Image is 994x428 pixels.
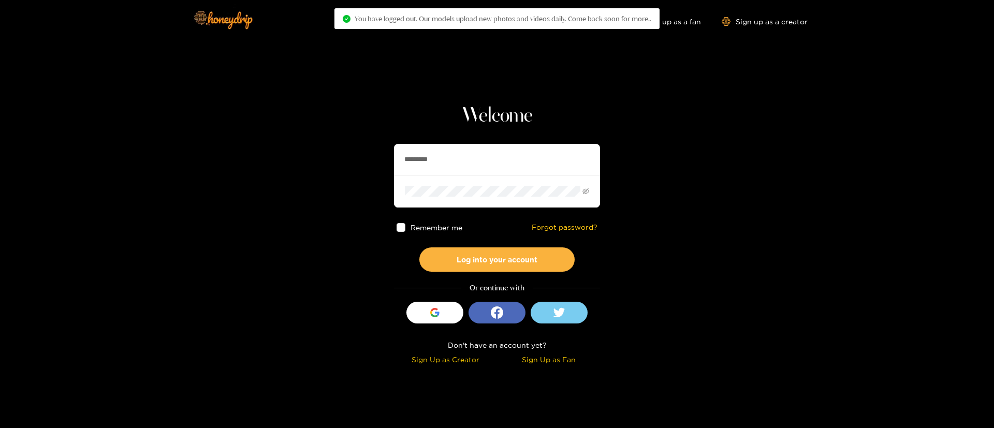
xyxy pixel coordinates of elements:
a: Sign up as a creator [722,17,808,26]
div: Sign Up as Fan [500,353,597,365]
span: check-circle [343,15,350,23]
span: You have logged out. Our models upload new photos and videos daily. Come back soon for more.. [355,14,651,23]
a: Forgot password? [532,223,597,232]
a: Sign up as a fan [630,17,701,26]
div: Sign Up as Creator [397,353,494,365]
span: eye-invisible [582,188,589,195]
div: Don't have an account yet? [394,339,600,351]
h1: Welcome [394,104,600,128]
span: Remember me [411,224,462,231]
div: Or continue with [394,282,600,294]
button: Log into your account [419,247,575,272]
